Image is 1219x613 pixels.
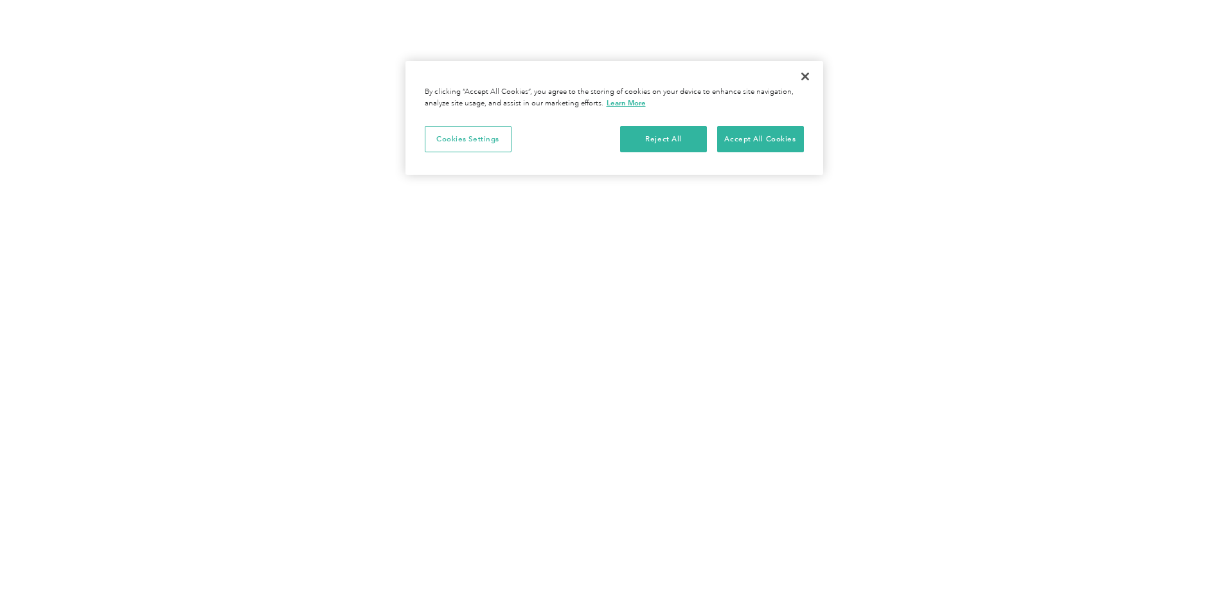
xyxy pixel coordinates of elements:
[620,126,707,153] button: Reject All
[607,98,646,107] a: More information about your privacy, opens in a new tab
[405,61,823,175] div: Privacy
[405,61,823,175] div: Cookie banner
[791,62,819,91] button: Close
[425,87,804,109] div: By clicking “Accept All Cookies”, you agree to the storing of cookies on your device to enhance s...
[425,126,512,153] button: Cookies Settings
[717,126,804,153] button: Accept All Cookies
